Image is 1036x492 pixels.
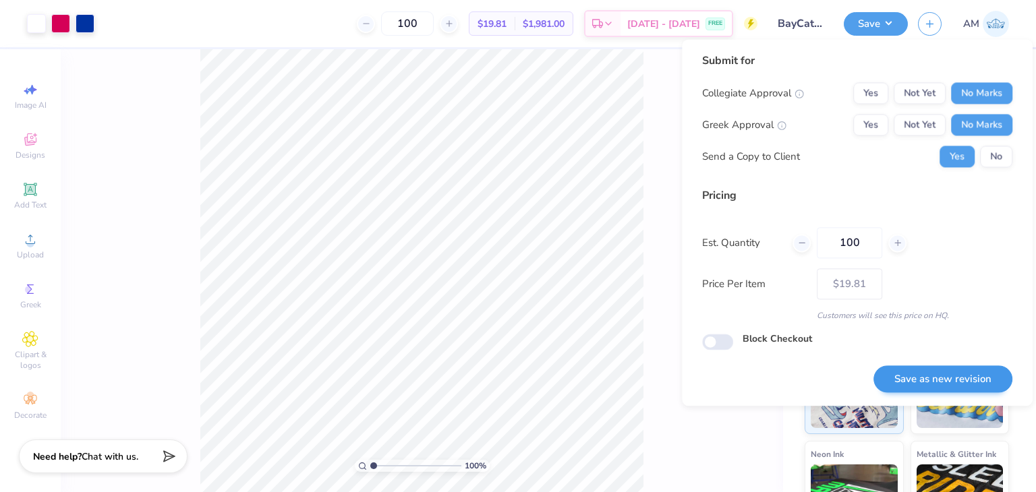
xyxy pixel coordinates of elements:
[702,235,782,251] label: Est. Quantity
[708,19,722,28] span: FREE
[702,187,1012,204] div: Pricing
[894,82,946,104] button: Not Yet
[853,114,888,135] button: Yes
[873,365,1012,393] button: Save as new revision
[940,146,975,167] button: Yes
[951,114,1012,135] button: No Marks
[15,100,47,111] span: Image AI
[33,450,82,463] strong: Need help?
[768,10,834,37] input: Untitled Design
[963,11,1009,37] a: AM
[14,410,47,421] span: Decorate
[983,11,1009,37] img: Abhinav Mohan
[980,146,1012,167] button: No
[381,11,434,36] input: – –
[82,450,138,463] span: Chat with us.
[853,82,888,104] button: Yes
[20,299,41,310] span: Greek
[702,53,1012,69] div: Submit for
[16,150,45,160] span: Designs
[465,460,486,472] span: 100 %
[702,309,1012,321] div: Customers will see this price on HQ.
[811,447,844,461] span: Neon Ink
[951,82,1012,104] button: No Marks
[478,17,507,31] span: $19.81
[14,199,47,210] span: Add Text
[523,17,565,31] span: $1,981.00
[702,149,800,164] div: Send a Copy to Client
[844,12,908,36] button: Save
[627,17,700,31] span: [DATE] - [DATE]
[702,117,786,133] div: Greek Approval
[17,249,44,260] span: Upload
[817,227,882,258] input: – –
[917,447,996,461] span: Metallic & Glitter Ink
[894,114,946,135] button: Not Yet
[702,276,807,292] label: Price Per Item
[963,16,979,32] span: AM
[702,86,804,100] div: Collegiate Approval
[7,349,54,371] span: Clipart & logos
[743,332,812,346] label: Block Checkout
